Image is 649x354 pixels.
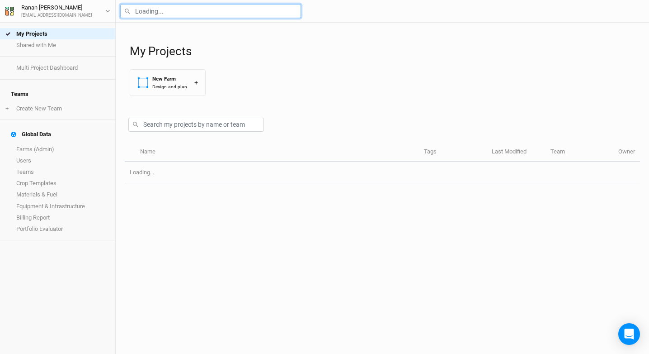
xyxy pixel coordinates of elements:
[130,69,206,96] button: New FarmDesign and plan+
[130,44,640,58] h1: My Projects
[152,75,187,83] div: New Farm
[125,162,640,183] td: Loading...
[120,4,301,18] input: Loading...
[5,3,111,19] button: Ranan [PERSON_NAME][EMAIL_ADDRESS][DOMAIN_NAME]
[21,12,92,19] div: [EMAIL_ADDRESS][DOMAIN_NAME]
[487,143,546,162] th: Last Modified
[613,143,640,162] th: Owner
[546,143,613,162] th: Team
[5,105,9,112] span: +
[21,3,92,12] div: Ranan [PERSON_NAME]
[419,143,487,162] th: Tags
[618,323,640,345] div: Open Intercom Messenger
[5,85,110,103] h4: Teams
[135,143,419,162] th: Name
[128,118,264,132] input: Search my projects by name or team
[11,131,51,138] div: Global Data
[152,83,187,90] div: Design and plan
[194,78,198,87] div: +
